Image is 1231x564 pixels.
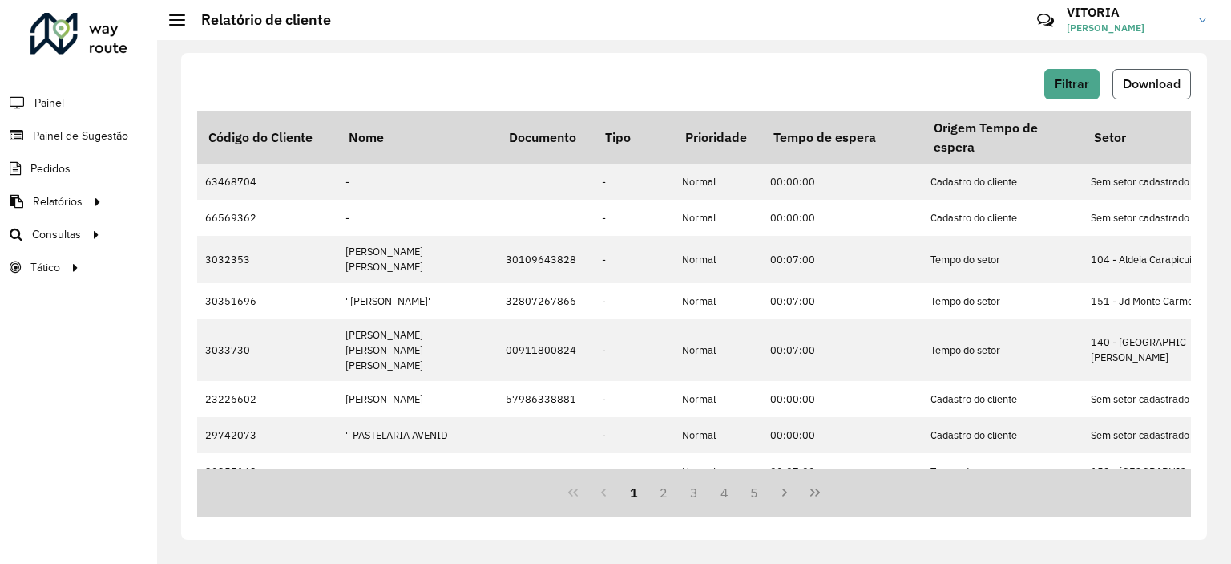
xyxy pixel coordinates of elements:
td: [PERSON_NAME] [PERSON_NAME] [PERSON_NAME] [337,319,498,382]
button: Last Page [800,477,830,508]
td: 00911800824 [498,319,594,382]
h3: VITORIA [1067,5,1187,20]
button: 1 [619,477,649,508]
button: Download [1112,69,1191,99]
td: 00:00:00 [762,164,922,200]
td: Cadastro do cliente [922,381,1083,417]
td: - [594,417,674,453]
button: 4 [709,477,740,508]
a: Contato Rápido [1028,3,1063,38]
td: Cadastro do cliente [922,417,1083,453]
td: 23226602 [197,381,337,417]
td: 57986338881 [498,381,594,417]
td: - [594,283,674,319]
td: - [594,236,674,282]
th: Tipo [594,111,674,164]
td: 00:07:00 [762,319,922,382]
td: Tempo do setor [922,319,1083,382]
td: Tempo do setor [922,236,1083,282]
td: 29742073 [197,417,337,453]
td: 00:07:00 [762,453,922,489]
td: 00:00:00 [762,200,922,236]
td: 32807267866 [498,283,594,319]
span: [PERSON_NAME] [1067,21,1187,35]
td: [PERSON_NAME] [337,381,498,417]
td: 63468704 [197,164,337,200]
td: 00:00:00 [762,381,922,417]
td: 30351696 [197,283,337,319]
th: Prioridade [674,111,762,164]
td: - [594,200,674,236]
td: Cadastro do cliente [922,200,1083,236]
td: [PERSON_NAME] [PERSON_NAME] [337,236,498,282]
td: Cadastro do cliente [922,164,1083,200]
td: Tempo do setor [922,453,1083,489]
td: Normal [674,200,762,236]
span: Painel de Sugestão [33,128,128,144]
td: '' PASTELARIA AVENID [337,417,498,453]
td: . [337,453,498,489]
td: - [594,319,674,382]
th: Tempo de espera [762,111,922,164]
td: 00:00:00 [762,417,922,453]
td: Normal [674,453,762,489]
button: 3 [679,477,709,508]
span: Filtrar [1055,77,1089,91]
button: 5 [740,477,770,508]
td: ' [PERSON_NAME]' [337,283,498,319]
td: - [594,164,674,200]
td: Normal [674,319,762,382]
span: Pedidos [30,160,71,177]
td: Normal [674,381,762,417]
td: 00:07:00 [762,283,922,319]
td: - [337,200,498,236]
span: Relatórios [33,193,83,210]
td: 3033730 [197,319,337,382]
td: Normal [674,283,762,319]
td: Normal [674,164,762,200]
th: Origem Tempo de espera [922,111,1083,164]
td: - [337,164,498,200]
th: Nome [337,111,498,164]
span: Download [1123,77,1181,91]
td: Tempo do setor [922,283,1083,319]
span: Tático [30,259,60,276]
button: Filtrar [1044,69,1100,99]
span: Painel [34,95,64,112]
td: - [594,453,674,489]
th: Código do Cliente [197,111,337,164]
span: Consultas [32,226,81,243]
td: - [594,381,674,417]
td: 3032353 [197,236,337,282]
td: 30355142 [197,453,337,489]
td: 66569362 [197,200,337,236]
th: Documento [498,111,594,164]
td: 30109643828 [498,236,594,282]
h2: Relatório de cliente [185,11,331,29]
td: 00:07:00 [762,236,922,282]
td: Normal [674,417,762,453]
button: Next Page [769,477,800,508]
button: 2 [648,477,679,508]
td: Normal [674,236,762,282]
